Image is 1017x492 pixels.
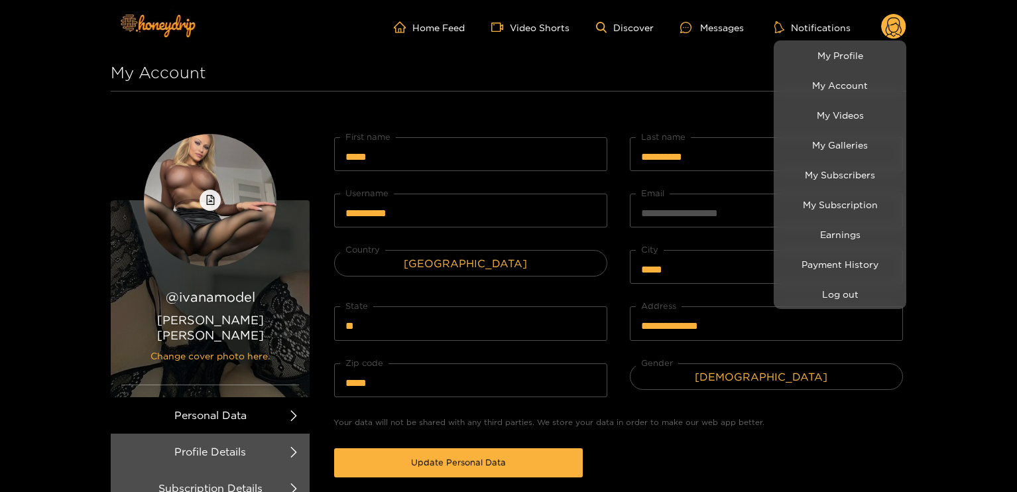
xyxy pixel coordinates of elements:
[777,193,903,216] a: My Subscription
[777,282,903,306] button: Log out
[777,133,903,156] a: My Galleries
[777,44,903,67] a: My Profile
[777,163,903,186] a: My Subscribers
[777,223,903,246] a: Earnings
[777,74,903,97] a: My Account
[777,253,903,276] a: Payment History
[777,103,903,127] a: My Videos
